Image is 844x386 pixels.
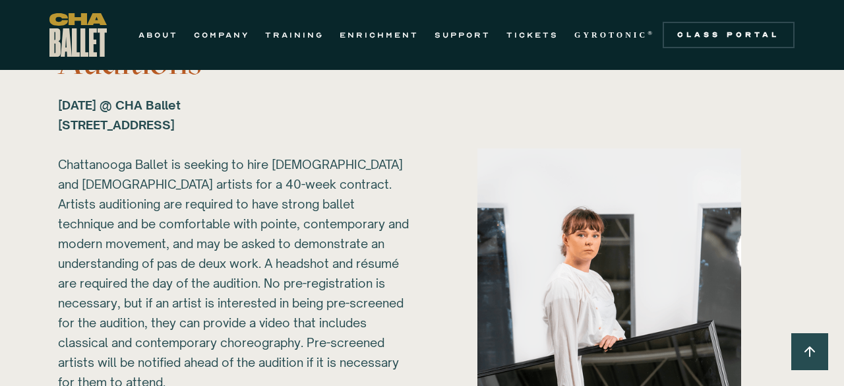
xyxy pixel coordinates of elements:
[58,42,411,82] h3: Auditions
[648,30,655,36] sup: ®
[435,27,491,43] a: SUPPORT
[340,27,419,43] a: ENRICHMENT
[265,27,324,43] a: TRAINING
[574,27,655,43] a: GYROTONIC®
[138,27,178,43] a: ABOUT
[574,30,648,40] strong: GYROTONIC
[58,98,181,132] strong: [DATE] @ CHA Ballet [STREET_ADDRESS] ‍
[49,13,107,57] a: home
[671,30,787,40] div: Class Portal
[663,22,795,48] a: Class Portal
[194,27,249,43] a: COMPANY
[506,27,558,43] a: TICKETS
